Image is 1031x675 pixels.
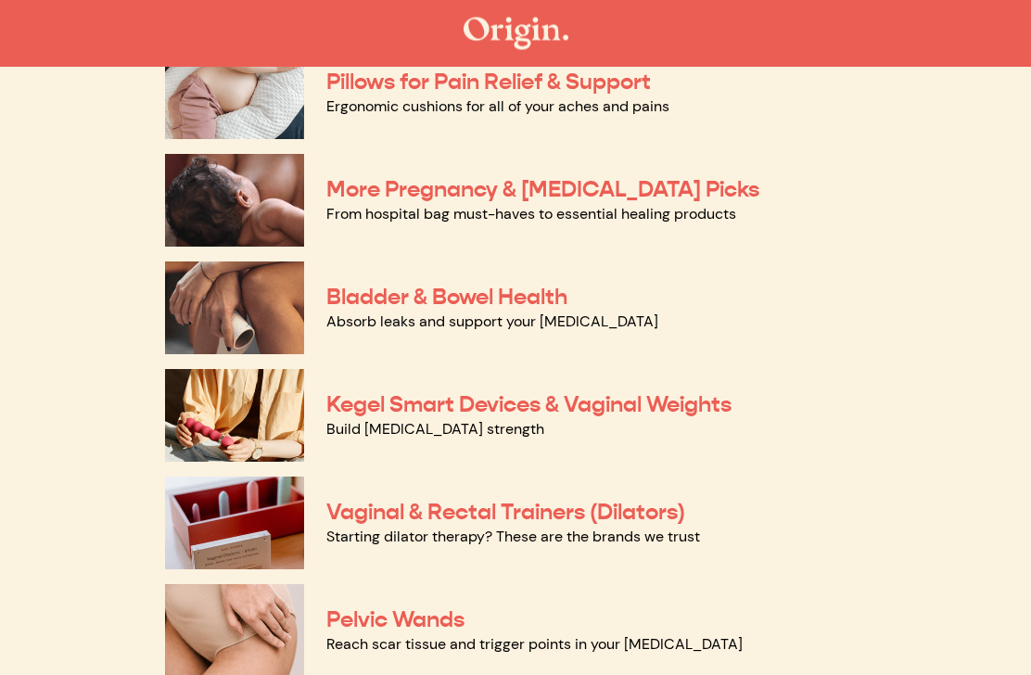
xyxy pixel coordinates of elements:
a: Ergonomic cushions for all of your aches and pains [326,97,669,117]
a: Pelvic Wands [326,606,465,634]
img: Pillows for Pain Relief & Support [165,47,304,140]
img: The Origin Shop [464,18,568,50]
a: Bladder & Bowel Health [326,284,567,312]
a: Build [MEDICAL_DATA] strength [326,420,544,439]
a: Starting dilator therapy? These are the brands we trust [326,528,700,547]
a: Pillows for Pain Relief & Support [326,69,651,96]
a: Vaginal & Rectal Trainers (Dilators) [326,499,685,527]
img: More Pregnancy & Postpartum Picks [165,155,304,248]
a: From hospital bag must-haves to essential healing products [326,205,736,224]
a: Kegel Smart Devices & Vaginal Weights [326,391,732,419]
img: Kegel Smart Devices & Vaginal Weights [165,370,304,463]
a: More Pregnancy & [MEDICAL_DATA] Picks [326,176,759,204]
img: Vaginal & Rectal Trainers (Dilators) [165,478,304,570]
a: Reach scar tissue and trigger points in your [MEDICAL_DATA] [326,635,743,655]
a: Absorb leaks and support your [MEDICAL_DATA] [326,312,658,332]
img: Bladder & Bowel Health [165,262,304,355]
